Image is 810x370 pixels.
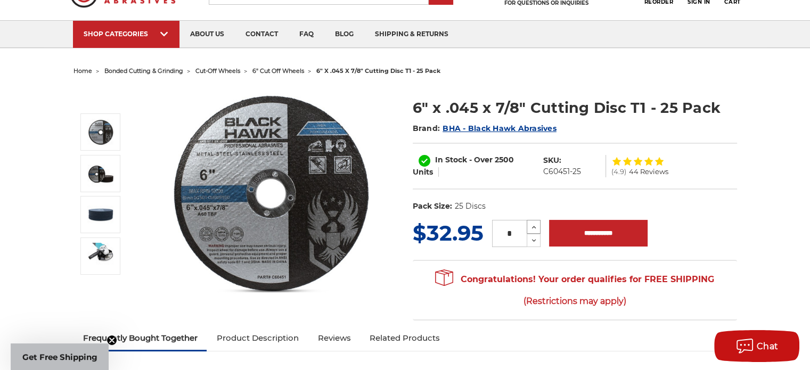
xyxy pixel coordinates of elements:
[454,201,485,212] dd: 25 Discs
[87,160,114,187] img: 6" x .045 x 7/8" Cut Off wheel
[413,220,484,246] span: $32.95
[195,67,240,75] a: cut-off wheels
[165,86,378,299] img: 6" x .045 x 7/8" Cutting Disc T1
[469,155,493,165] span: - Over
[84,30,169,38] div: SHOP CATEGORIES
[73,326,207,350] a: Frequently Bought Together
[364,21,459,48] a: shipping & returns
[611,168,626,175] span: (4.9)
[413,124,440,133] span: Brand:
[443,124,557,133] a: BHA - Black Hawk Abrasives
[73,67,92,75] a: home
[104,67,183,75] a: bonded cutting & grinding
[316,67,440,75] span: 6" x .045 x 7/8" cutting disc t1 - 25 pack
[714,330,799,362] button: Chat
[87,243,114,269] img: 6 inch metal cutting angle grinder cut off wheel
[235,21,289,48] a: contact
[435,291,714,311] span: (Restrictions may apply)
[543,166,581,177] dd: C60451-25
[360,326,449,350] a: Related Products
[435,155,467,165] span: In Stock
[757,341,779,351] span: Chat
[289,21,324,48] a: faq
[107,335,117,346] button: Close teaser
[308,326,360,350] a: Reviews
[11,343,109,370] div: Get Free ShippingClose teaser
[87,201,114,228] img: 6" x .045 x 7/8" Cut Off Disks 25 Pack
[413,97,737,118] h1: 6" x .045 x 7/8" Cutting Disc T1 - 25 Pack
[435,269,714,311] span: Congratulations! Your order qualifies for FREE SHIPPING
[543,155,561,166] dt: SKU:
[179,21,235,48] a: about us
[87,119,114,145] img: 6" x .045 x 7/8" Cutting Disc T1
[252,67,304,75] a: 6" cut off wheels
[495,155,514,165] span: 2500
[413,167,433,177] span: Units
[413,201,452,212] dt: Pack Size:
[22,352,97,362] span: Get Free Shipping
[324,21,364,48] a: blog
[207,326,308,350] a: Product Description
[629,168,668,175] span: 44 Reviews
